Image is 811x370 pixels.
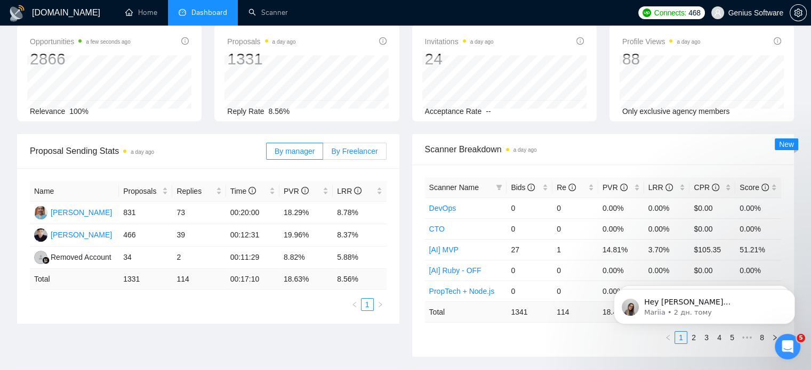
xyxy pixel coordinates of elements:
[507,239,552,260] td: 27
[425,35,494,48] span: Invitations
[119,224,172,246] td: 466
[790,9,807,17] a: setting
[172,224,226,246] td: 39
[689,198,735,218] td: $0.00
[374,298,387,311] li: Next Page
[279,202,333,224] td: 18.29%
[644,260,690,281] td: 0.00%
[131,149,154,155] time: a day ago
[333,224,386,246] td: 8.37%
[181,37,189,45] span: info-circle
[598,260,644,281] td: 0.00%
[377,301,383,308] span: right
[425,143,782,156] span: Scanner Breakdown
[284,187,309,195] span: PVR
[34,208,112,216] a: DR[PERSON_NAME]
[429,225,445,233] a: CTO
[227,49,295,69] div: 1331
[191,8,227,17] span: Dashboard
[735,260,781,281] td: 0.00%
[351,301,358,308] span: left
[712,184,719,191] span: info-circle
[735,218,781,239] td: 0.00%
[552,239,598,260] td: 1
[46,41,184,51] p: Message from Mariia, sent 2 дн. тому
[9,5,26,22] img: logo
[301,187,309,194] span: info-circle
[354,187,362,194] span: info-circle
[123,185,160,197] span: Proposals
[227,35,295,48] span: Proposals
[507,198,552,218] td: 0
[740,183,768,192] span: Score
[279,269,333,290] td: 18.63 %
[654,7,686,19] span: Connects:
[689,218,735,239] td: $0.00
[176,185,213,197] span: Replies
[552,218,598,239] td: 0
[735,239,781,260] td: 51.21%
[374,298,387,311] button: right
[333,269,386,290] td: 8.56 %
[552,198,598,218] td: 0
[425,49,494,69] div: 24
[226,202,279,224] td: 00:20:00
[51,207,112,218] div: [PERSON_NAME]
[30,181,119,202] th: Name
[513,147,537,153] time: a day ago
[429,204,456,212] a: DevOps
[689,239,735,260] td: $105.35
[568,184,576,191] span: info-circle
[269,107,290,116] span: 8.56%
[761,184,769,191] span: info-circle
[333,246,386,269] td: 5.88%
[125,8,157,17] a: homeHome
[790,9,806,17] span: setting
[576,37,584,45] span: info-circle
[644,239,690,260] td: 3.70%
[226,246,279,269] td: 00:11:29
[34,206,47,219] img: DR
[688,7,700,19] span: 468
[42,257,50,264] img: gigradar-bm.png
[226,269,279,290] td: 00:17:10
[507,260,552,281] td: 0
[603,183,628,192] span: PVR
[552,281,598,301] td: 0
[643,9,651,17] img: upwork-logo.png
[552,260,598,281] td: 0
[527,184,535,191] span: info-circle
[557,183,576,192] span: Re
[348,298,361,311] button: left
[689,260,735,281] td: $0.00
[348,298,361,311] li: Previous Page
[496,184,502,191] span: filter
[51,229,112,241] div: [PERSON_NAME]
[361,298,374,311] li: 1
[34,228,47,242] img: KS
[30,49,131,69] div: 2866
[622,35,701,48] span: Profile Views
[172,181,226,202] th: Replies
[665,184,673,191] span: info-circle
[429,245,459,254] a: [AI] MVP
[552,301,598,322] td: 114
[644,198,690,218] td: 0.00%
[598,198,644,218] td: 0.00%
[507,281,552,301] td: 0
[172,269,226,290] td: 114
[279,246,333,269] td: 8.82%
[425,107,482,116] span: Acceptance Rate
[119,269,172,290] td: 1331
[227,107,264,116] span: Reply Rate
[774,37,781,45] span: info-circle
[226,224,279,246] td: 00:12:31
[119,202,172,224] td: 831
[248,187,256,194] span: info-circle
[179,9,186,16] span: dashboard
[272,39,296,45] time: a day ago
[69,107,89,116] span: 100%
[30,144,266,158] span: Proposal Sending Stats
[275,147,315,155] span: By manager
